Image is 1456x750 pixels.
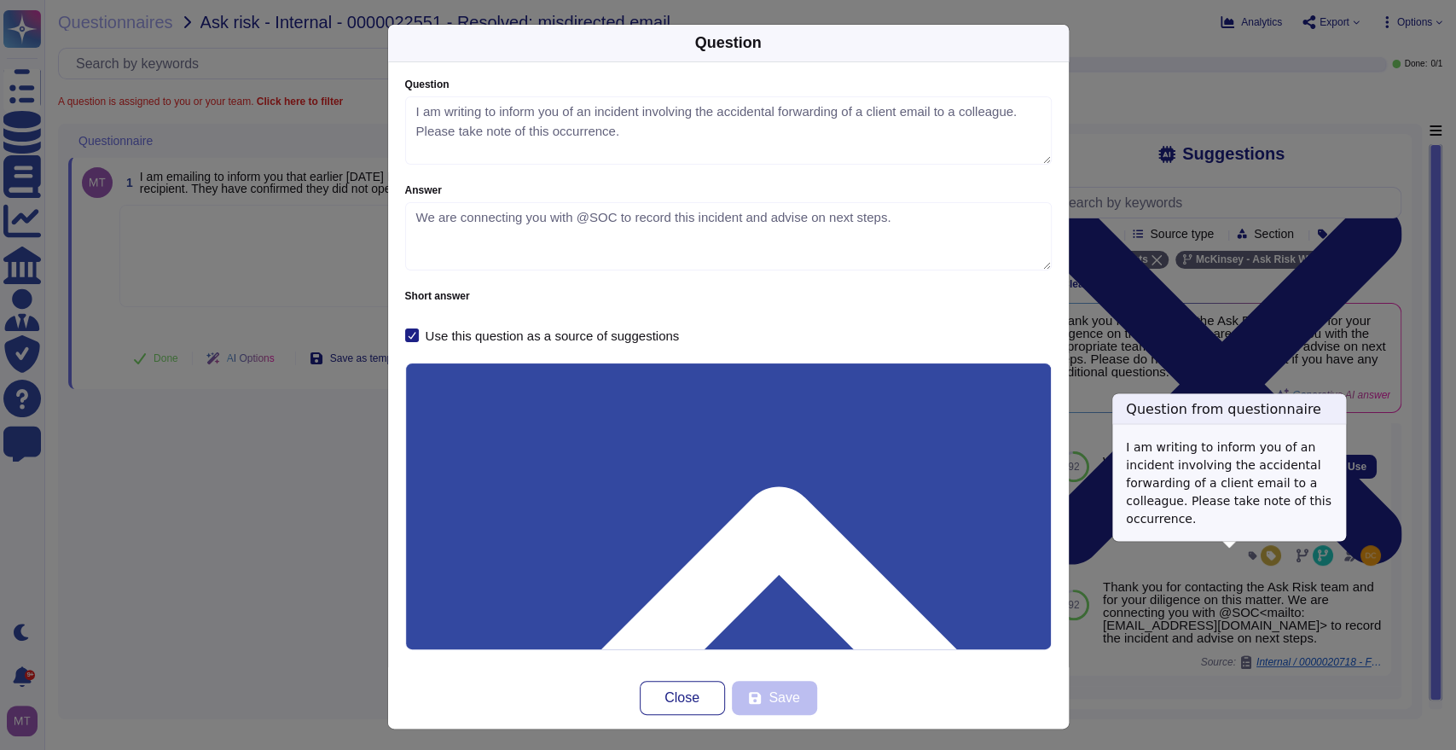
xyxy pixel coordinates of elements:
label: Answer [405,185,1052,195]
label: Question [405,79,1052,90]
span: Close [664,691,699,705]
span: Save [769,691,799,705]
div: Use this question as a source of suggestions [426,329,680,342]
button: Save [732,681,817,715]
button: Close [640,681,725,715]
div: Question [694,32,761,55]
label: Short answer [405,291,1052,301]
textarea: I am writing to inform you of an incident involving the accidental forwarding of a client email t... [405,96,1052,165]
div: I am writing to inform you of an incident involving the accidental forwarding of a client email t... [1112,424,1346,541]
textarea: We are connecting you with @SOC to record this incident and advise on next steps. [405,202,1052,270]
h3: Question from questionnaire [1112,393,1346,424]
